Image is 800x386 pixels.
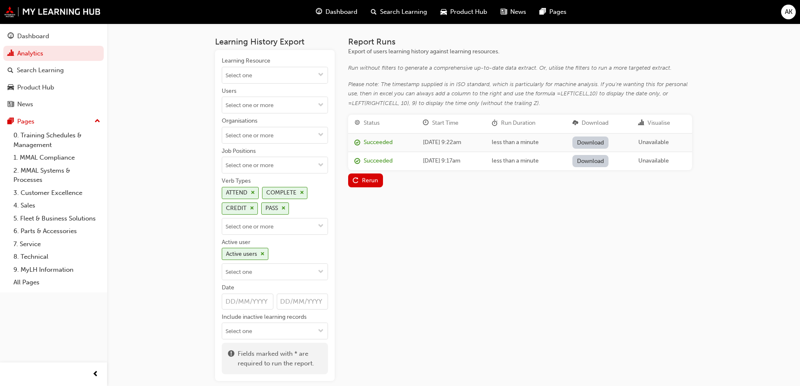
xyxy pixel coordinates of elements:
[222,238,250,247] div: Active user
[277,294,328,310] input: Date
[8,118,14,126] span: pages-icon
[348,37,692,47] h3: Report Runs
[10,199,104,212] a: 4. Sales
[222,284,234,292] div: Date
[364,138,393,147] div: Succeeded
[318,162,324,169] span: down-icon
[281,206,286,211] span: cross-icon
[222,87,236,95] div: Users
[10,212,104,225] a: 5. Fleet & Business Solutions
[226,188,247,198] div: ATTEND
[8,84,14,92] span: car-icon
[17,117,34,126] div: Pages
[510,7,526,17] span: News
[314,67,328,83] button: toggle menu
[222,313,307,321] div: Include inactive learning records
[17,32,49,41] div: Dashboard
[362,177,378,184] div: Rerun
[354,120,360,127] span: target-icon
[638,157,669,164] span: Unavailable
[572,120,578,127] span: download-icon
[10,129,104,151] a: 0. Training Schedules & Management
[10,164,104,186] a: 2. MMAL Systems & Processes
[364,118,380,128] div: Status
[226,204,247,213] div: CREDIT
[222,294,273,310] input: Date
[222,323,328,339] input: Include inactive learning recordstoggle menu
[3,27,104,114] button: DashboardAnalyticsSearch LearningProduct HubNews
[10,276,104,289] a: All Pages
[318,328,324,335] span: down-icon
[549,7,567,17] span: Pages
[8,50,14,58] span: chart-icon
[501,118,535,128] div: Run Duration
[348,173,383,187] button: Rerun
[364,3,434,21] a: search-iconSearch Learning
[17,100,33,109] div: News
[250,206,254,211] span: cross-icon
[434,3,494,21] a: car-iconProduct Hub
[3,29,104,44] a: Dashboard
[494,3,533,21] a: news-iconNews
[300,190,304,195] span: cross-icon
[10,250,104,263] a: 8. Technical
[540,7,546,17] span: pages-icon
[222,97,328,113] input: Userstoggle menu
[572,155,609,167] a: Download
[222,57,270,65] div: Learning Resource
[316,7,322,17] span: guage-icon
[348,63,692,73] div: Run without filters to generate a comprehensive up-to-date data extract. Or, utilise the filters ...
[348,48,499,55] span: Export of users learning history against learning resources.
[4,6,101,17] img: mmal
[781,5,796,19] button: AK
[648,118,670,128] div: Visualise
[492,156,560,166] div: less than a minute
[354,158,360,165] span: report_succeeded-icon
[371,7,377,17] span: search-icon
[222,67,328,83] input: Learning Resourcetoggle menu
[10,186,104,200] a: 3. Customer Excellence
[251,190,255,195] span: cross-icon
[582,118,609,128] div: Download
[533,3,573,21] a: pages-iconPages
[3,80,104,95] a: Product Hub
[441,7,447,17] span: car-icon
[314,323,328,339] button: toggle menu
[785,7,792,17] span: AK
[423,156,479,166] div: [DATE] 9:17am
[3,114,104,129] button: Pages
[8,67,13,74] span: search-icon
[8,101,14,108] span: news-icon
[10,238,104,251] a: 7. Service
[314,97,328,113] button: toggle menu
[3,97,104,112] a: News
[8,33,14,40] span: guage-icon
[10,225,104,238] a: 6. Parts & Accessories
[314,218,328,234] button: toggle menu
[318,223,324,230] span: down-icon
[94,116,100,127] span: up-icon
[325,7,357,17] span: Dashboard
[260,252,265,257] span: cross-icon
[3,46,104,61] a: Analytics
[318,102,324,109] span: down-icon
[318,269,324,276] span: down-icon
[318,132,324,139] span: down-icon
[222,147,256,155] div: Job Positions
[10,151,104,164] a: 1. MMAL Compliance
[353,178,359,185] span: replay-icon
[3,63,104,78] a: Search Learning
[222,177,251,185] div: Verb Types
[380,7,427,17] span: Search Learning
[354,139,360,147] span: report_succeeded-icon
[423,120,429,127] span: clock-icon
[492,120,498,127] span: duration-icon
[17,83,54,92] div: Product Hub
[572,137,609,149] a: Download
[92,369,99,380] span: prev-icon
[228,349,234,368] span: exclaim-icon
[364,156,393,166] div: Succeeded
[222,127,328,143] input: Organisationstoggle menu
[215,37,335,47] h3: Learning History Export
